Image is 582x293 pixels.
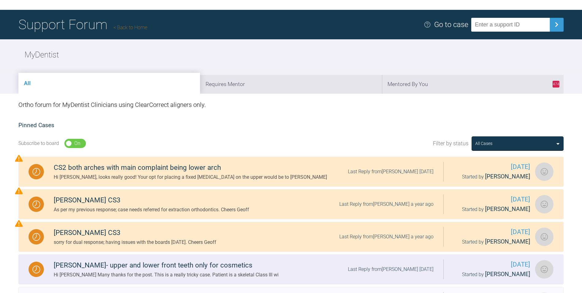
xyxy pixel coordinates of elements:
img: Waiting [33,233,40,241]
div: On [74,139,80,147]
img: Priority [15,187,23,195]
img: Waiting [33,168,40,176]
div: CS2 both arches with main complaint being lower arch [54,162,327,173]
span: [PERSON_NAME] [485,205,530,213]
img: Mircea Boboc [535,162,553,181]
div: Started by [453,237,530,247]
div: Last Reply from [PERSON_NAME] [DATE] [348,265,434,273]
li: Requires Mentor [200,75,382,94]
img: Mircea Boboc [535,228,553,246]
div: All Cases [475,140,492,147]
span: [DATE] [453,227,530,237]
div: As per my previous response; case needs referred for extraction orthodontics. Cheers Geoff [54,206,249,214]
img: Priority [15,220,23,227]
h2: Pinned Cases [18,121,564,130]
li: Mentored By You [382,75,564,94]
div: Hi [PERSON_NAME] Many thanks for the post. This is a really tricky case. Patient is a skeletal Cl... [54,271,279,279]
span: [PERSON_NAME] [485,238,530,245]
span: [DATE] [453,162,530,172]
img: Clare Davison [535,260,553,279]
div: Subscribe to board [18,139,59,147]
div: Started by [453,205,530,214]
img: Waiting [33,266,40,273]
a: Back to Home [114,25,147,30]
a: Waiting[PERSON_NAME] CS3sorry for dual response; having issues with the boards [DATE]. Cheers Geo... [18,222,564,252]
div: Last Reply from [PERSON_NAME] [DATE] [348,168,434,176]
div: Go to case [434,19,468,30]
div: Ortho forum for MyDentist Clinicians using ClearCorrect aligners only. [18,94,564,116]
span: [DATE] [453,194,530,205]
h1: Support Forum [18,14,147,35]
a: WaitingCS2 both arches with main complaint being lower archHi [PERSON_NAME], looks really good! Y... [18,157,564,187]
img: Waiting [33,201,40,208]
div: Started by [453,270,530,279]
div: [PERSON_NAME] CS3 [54,227,216,238]
div: [PERSON_NAME] CS3 [54,195,249,206]
a: Waiting[PERSON_NAME] CS3As per my previous response; case needs referred for extraction orthodont... [18,189,564,219]
li: All [18,73,200,94]
h2: MyDentist [25,49,59,61]
div: Last Reply from [PERSON_NAME] a year ago [339,200,434,208]
img: Priority [15,154,23,162]
span: 474 [553,81,559,88]
span: [PERSON_NAME] [485,173,530,180]
a: Waiting[PERSON_NAME]- upper and lower front teeth only for cosmeticsHi [PERSON_NAME] Many thanks ... [18,254,564,284]
div: Last Reply from [PERSON_NAME] a year ago [339,233,434,241]
div: [PERSON_NAME]- upper and lower front teeth only for cosmetics [54,260,279,271]
div: Hi [PERSON_NAME], looks really good! Your opt for placing a fixed [MEDICAL_DATA] on the upper wou... [54,173,327,181]
div: Started by [453,172,530,182]
img: chevronRight.28bd32b0.svg [552,20,561,29]
span: [DATE] [453,260,530,270]
input: Enter a support ID [471,18,550,32]
div: sorry for dual response; having issues with the boards [DATE]. Cheers Geoff [54,238,216,246]
img: help.e70b9f3d.svg [424,21,431,28]
img: Mircea Boboc [535,195,553,213]
span: Filter by status [433,139,468,148]
span: [PERSON_NAME] [485,271,530,278]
